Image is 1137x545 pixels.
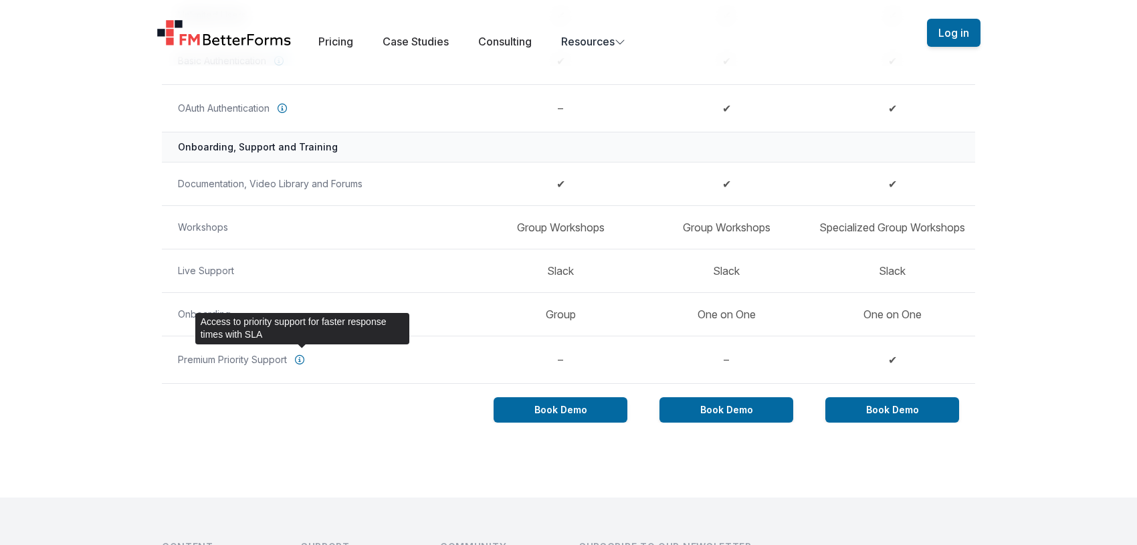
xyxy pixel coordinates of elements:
td: Slack [643,249,809,292]
th: Premium Priority Support [162,336,478,383]
td: Group [478,292,643,336]
a: Book Demo [825,397,959,423]
td: One on One [809,292,975,336]
td: Group Workshops [643,205,809,249]
button: Log in [927,19,980,47]
td: ✔ [478,162,643,205]
td: – [478,336,643,383]
nav: Global [140,16,997,49]
a: Book Demo [659,397,793,423]
a: Case Studies [383,35,449,48]
th: Workshops [162,205,478,249]
td: ✔ [643,84,809,132]
th: Live Support [162,249,478,292]
td: Slack [809,249,975,292]
a: Book Demo [494,397,627,423]
td: – [643,336,809,383]
th: OAuth Authentication [162,84,478,132]
td: Slack [478,249,643,292]
td: ✔ [809,84,975,132]
td: Specialized Group Workshops [809,205,975,249]
td: ✔ [809,162,975,205]
a: Home [157,19,292,46]
th: Documentation, Video Library and Forums [162,162,478,205]
td: Group Workshops [478,205,643,249]
th: Onboarding, Support and Training [162,132,975,162]
td: ✔ [809,336,975,383]
td: ✔ [643,162,809,205]
td: – [478,84,643,132]
a: Consulting [478,35,532,48]
th: Onboarding [162,292,478,336]
a: Pricing [318,35,353,48]
td: One on One [643,292,809,336]
button: Resources [561,33,625,49]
